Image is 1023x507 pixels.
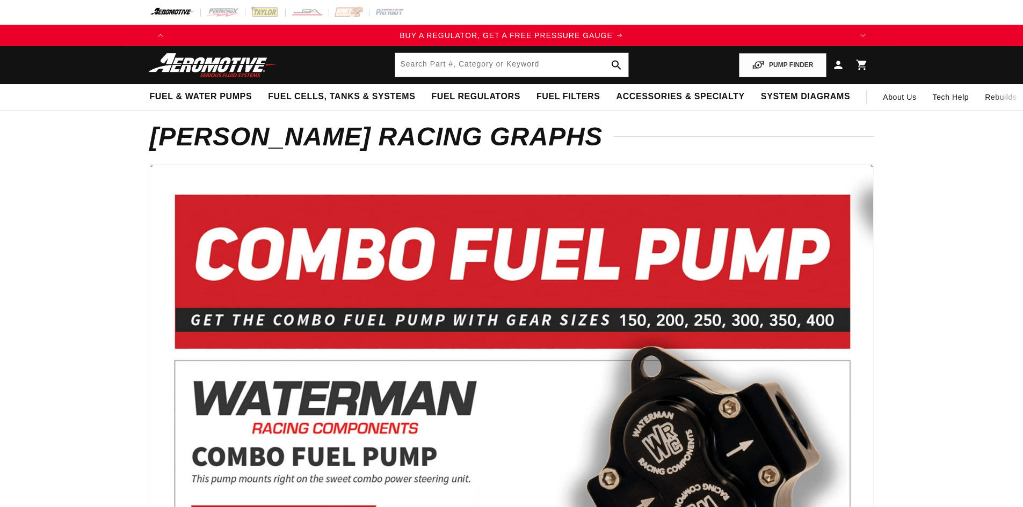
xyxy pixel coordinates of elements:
h2: [PERSON_NAME] Racing Graphs [150,126,874,148]
summary: Tech Help [925,84,977,110]
button: PUMP FINDER [739,53,826,77]
span: BUY A REGULATOR, GET A FREE PRESSURE GAUGE [400,31,613,40]
slideshow-component: Translation missing: en.sections.announcements.announcement_bar [123,25,901,46]
a: About Us [875,84,924,110]
div: Announcement [171,30,852,41]
summary: Fuel & Water Pumps [142,84,260,109]
button: search button [605,53,628,77]
span: About Us [883,93,916,101]
input: Search by Part Number, Category or Keyword [395,53,628,77]
a: BUY A REGULATOR, GET A FREE PRESSURE GAUGE [171,30,852,41]
button: Translation missing: en.sections.announcements.next_announcement [852,25,874,46]
span: System Diagrams [761,91,850,102]
img: Aeromotive [146,53,280,78]
button: Translation missing: en.sections.announcements.previous_announcement [150,25,171,46]
span: Rebuilds [985,91,1017,103]
div: 1 of 4 [171,30,852,41]
span: Fuel Regulators [431,91,520,102]
span: Tech Help [933,91,969,103]
summary: Fuel Filters [528,84,608,109]
span: Fuel Cells, Tanks & Systems [268,91,415,102]
summary: Accessories & Specialty [608,84,753,109]
summary: System Diagrams [753,84,858,109]
summary: Fuel Cells, Tanks & Systems [260,84,423,109]
span: Accessories & Specialty [616,91,745,102]
summary: Fuel Regulators [423,84,528,109]
span: Fuel & Water Pumps [150,91,252,102]
span: Fuel Filters [536,91,600,102]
